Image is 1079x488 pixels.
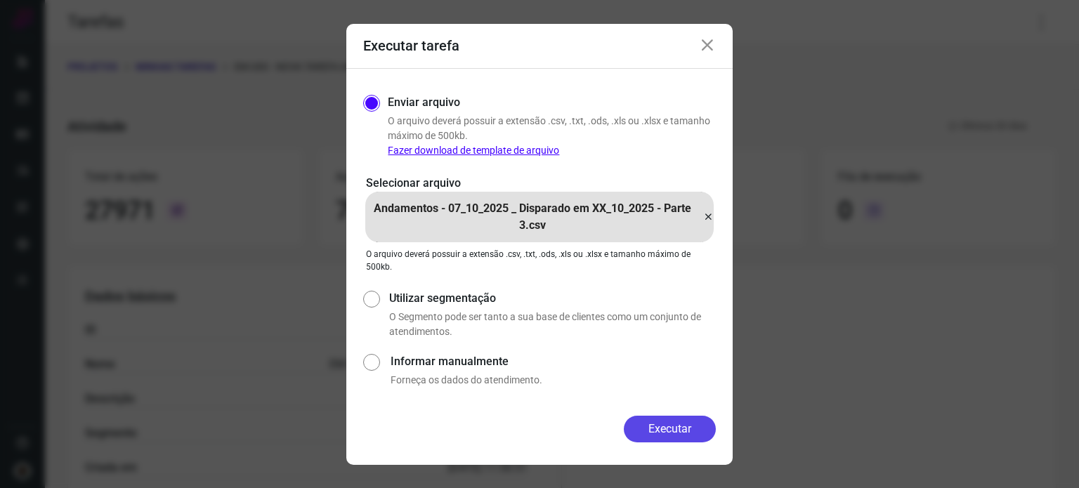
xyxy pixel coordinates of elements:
label: Enviar arquivo [388,94,460,111]
label: Utilizar segmentação [389,290,716,307]
p: O Segmento pode ser tanto a sua base de clientes como um conjunto de atendimentos. [389,310,716,339]
p: O arquivo deverá possuir a extensão .csv, .txt, .ods, .xls ou .xlsx e tamanho máximo de 500kb. [366,248,713,273]
p: Andamentos - 07_10_2025 _ Disparado em XX_10_2025 - Parte 3.csv [365,200,699,234]
h3: Executar tarefa [363,37,459,54]
p: Forneça os dados do atendimento. [391,373,716,388]
a: Fazer download de template de arquivo [388,145,559,156]
p: Selecionar arquivo [366,175,713,192]
p: O arquivo deverá possuir a extensão .csv, .txt, .ods, .xls ou .xlsx e tamanho máximo de 500kb. [388,114,716,158]
label: Informar manualmente [391,353,716,370]
button: Executar [624,416,716,442]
